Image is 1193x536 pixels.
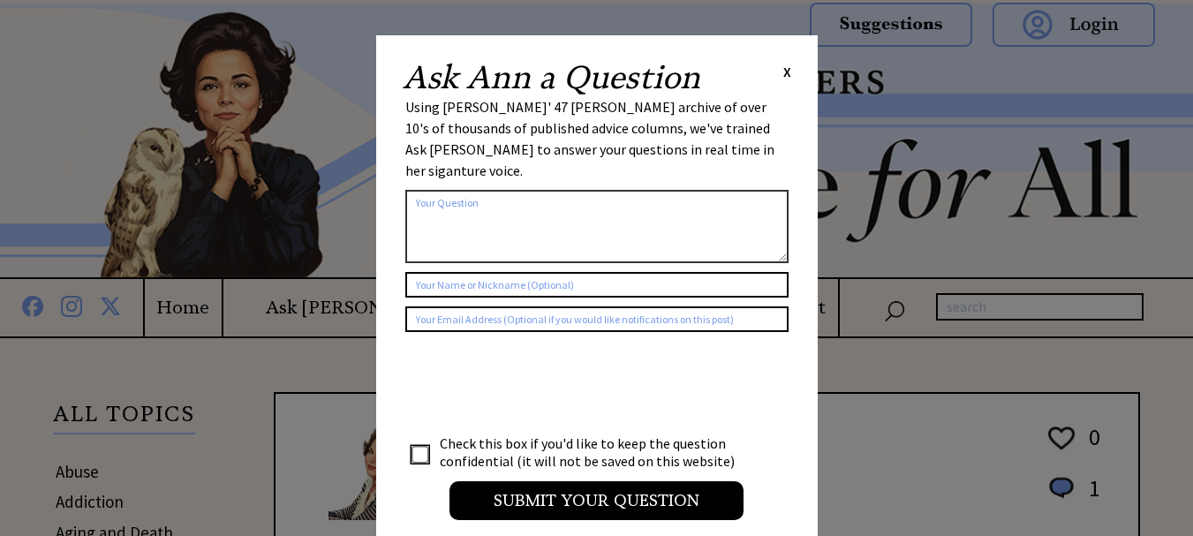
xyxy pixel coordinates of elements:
input: Your Email Address (Optional if you would like notifications on this post) [405,306,789,332]
span: X [783,63,791,80]
h2: Ask Ann a Question [403,62,700,94]
input: Submit your Question [449,481,744,520]
td: Check this box if you'd like to keep the question confidential (it will not be saved on this webs... [439,434,751,471]
iframe: reCAPTCHA [405,350,674,419]
div: Using [PERSON_NAME]' 47 [PERSON_NAME] archive of over 10's of thousands of published advice colum... [405,96,789,181]
input: Your Name or Nickname (Optional) [405,272,789,298]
